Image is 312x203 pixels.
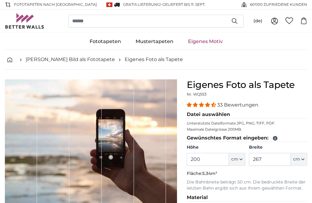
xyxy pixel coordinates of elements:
button: cm [229,153,245,166]
span: GRATIS Lieferung! [123,2,161,7]
h1: Eigenes Foto als Tapete [187,79,307,90]
span: 60'000 ZUFRIEDENE KUNDEN [250,2,307,7]
a: Eigenes Motiv [181,34,230,49]
a: Mustertapeten [128,34,181,49]
nav: breadcrumbs [5,50,307,70]
img: Betterwalls [5,13,44,29]
a: Fototapeten [82,34,128,49]
p: Unterstützte Dateiformate JPG, PNG, TIFF, PDF. [187,121,307,126]
a: Eigenes Foto als Tapete [125,56,183,63]
legend: Material [187,194,307,201]
a: [PERSON_NAME] Bild als Fototapete [26,56,115,63]
p: Die Bahnbreite beträgt 50 cm. Die bedruckte Breite der letzten Bahn ergibt sich aus Ihrem gewählt... [187,179,307,191]
span: Fototapeten nach [GEOGRAPHIC_DATA] [14,2,97,7]
span: 33 Bewertungen [217,102,258,108]
span: 4.33 stars [187,102,217,108]
span: cm [231,156,238,162]
button: (de) [249,16,267,27]
span: Geliefert bis 11. Sept. [162,2,206,7]
label: Breite [249,144,307,150]
button: cm [291,153,307,166]
img: Schweiz [106,2,112,7]
legend: Gewünschtes Format eingeben: [187,134,307,142]
span: cm [293,156,300,162]
label: Höhe [187,144,245,150]
p: Fläche: [187,171,307,177]
span: 5.34m² [202,171,217,176]
p: Maximale Dateigrösse 200MB. [187,127,307,132]
legend: Datei auswählen [187,111,307,118]
span: - [161,2,206,7]
span: Nr. WQ553 [187,92,207,96]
